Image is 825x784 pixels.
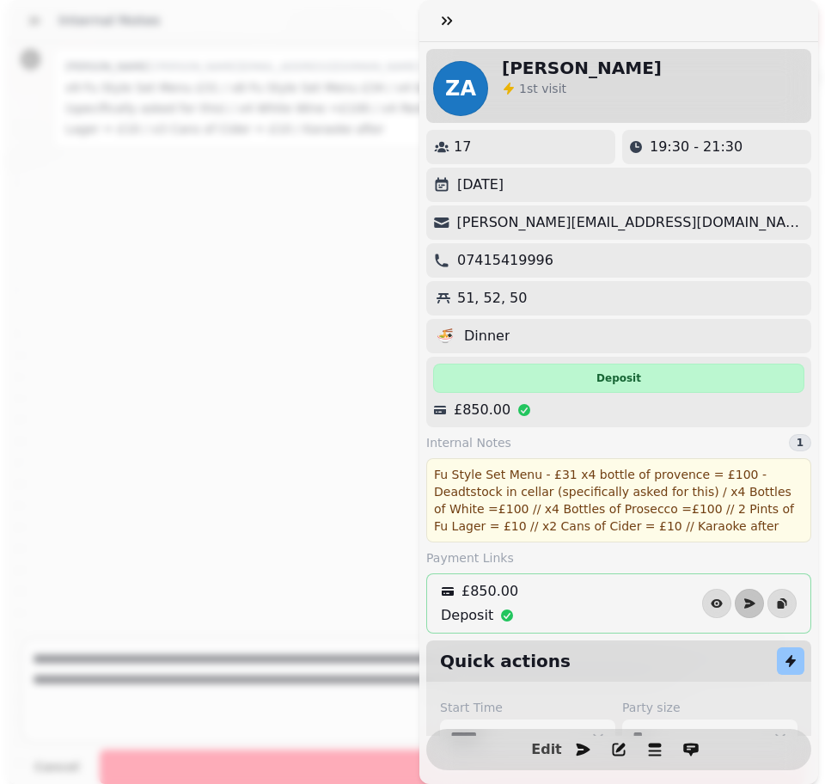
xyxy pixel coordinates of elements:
p: Dinner [464,326,510,346]
h2: [PERSON_NAME] [502,56,662,80]
p: [DATE] [457,175,504,195]
span: 1 [519,82,527,95]
p: Deposit [441,605,493,626]
p: 07415419996 [457,250,553,271]
p: visit [519,80,566,97]
button: Edit [529,732,564,767]
label: Party size [622,699,797,716]
span: Internal Notes [426,434,511,451]
p: 51, 52, 50 [457,288,527,309]
p: [PERSON_NAME][EMAIL_ADDRESS][DOMAIN_NAME] [457,212,804,233]
span: st [527,82,541,95]
p: 19:30 - 21:30 [650,137,742,157]
p: 🍜 [437,326,454,346]
p: £850.00 [461,581,518,602]
div: 1 [789,434,811,451]
p: £850.00 [454,400,510,420]
label: Start Time [440,699,615,716]
div: Deposit [433,364,804,393]
h2: Quick actions [440,649,571,673]
span: Edit [536,743,557,756]
span: Payment Links [426,549,514,567]
div: Fu Style Set Menu - £31 x4 bottle of provence = £100 - Deadtstock in cellar (specifically asked f... [426,458,811,542]
span: ZA [445,78,476,99]
p: 17 [454,137,471,157]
